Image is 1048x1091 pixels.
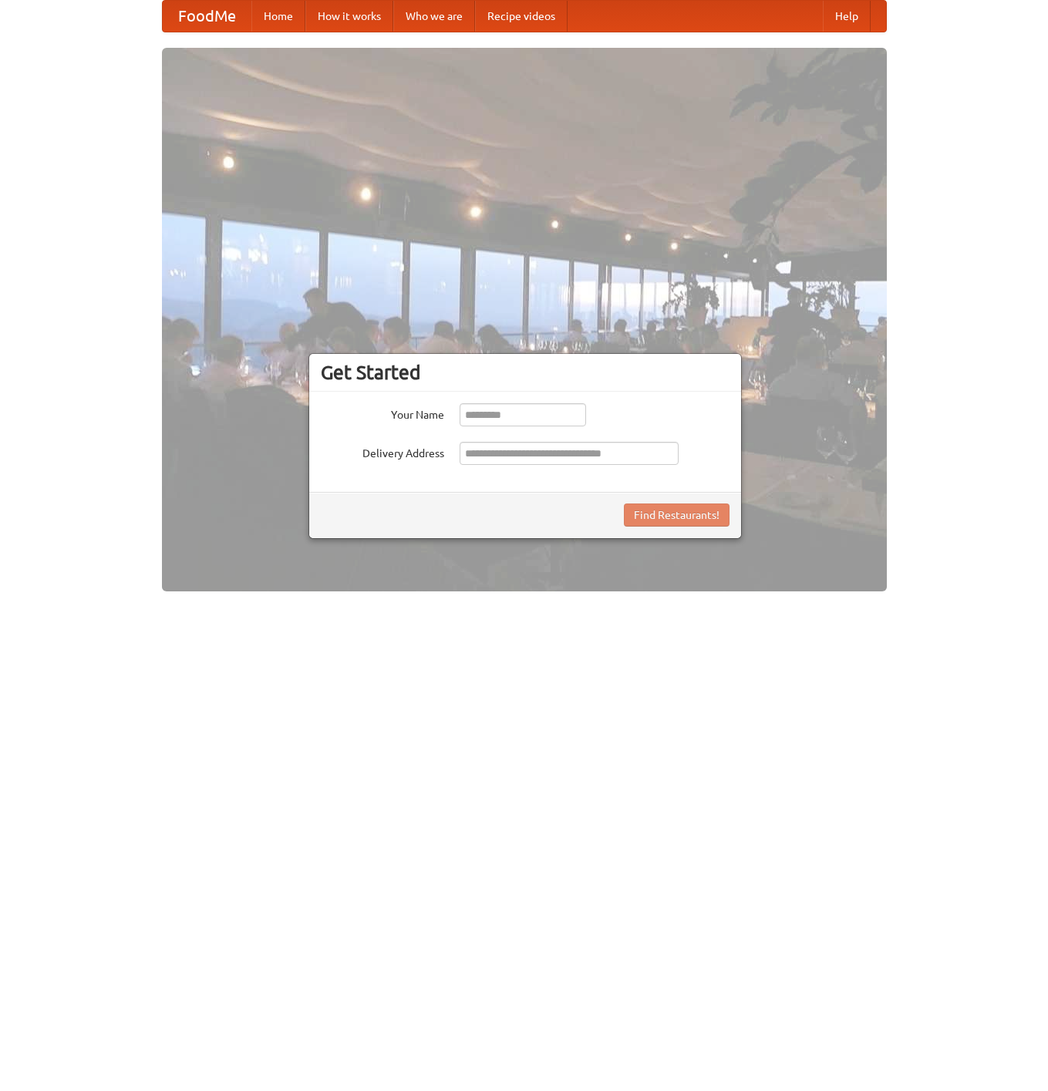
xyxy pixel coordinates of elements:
[823,1,871,32] a: Help
[163,1,251,32] a: FoodMe
[321,403,444,423] label: Your Name
[321,442,444,461] label: Delivery Address
[321,361,730,384] h3: Get Started
[393,1,475,32] a: Who we are
[475,1,568,32] a: Recipe videos
[251,1,305,32] a: Home
[624,503,730,527] button: Find Restaurants!
[305,1,393,32] a: How it works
